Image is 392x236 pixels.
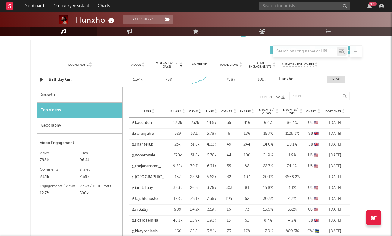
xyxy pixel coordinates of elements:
span: 🇺🇸 [314,208,318,212]
input: Search... [289,92,350,100]
a: @kkeyronieeisi [132,228,158,234]
div: 2.69k [80,173,119,181]
div: 596k [80,190,119,197]
div: 13 [221,218,237,224]
div: 14.6 % [258,142,279,148]
div: 7.36k [205,196,218,202]
div: 370k [170,153,185,159]
div: US [306,207,321,213]
div: 35 [221,120,237,126]
div: GB [306,218,321,224]
div: 48.1k [170,218,185,224]
div: 99 + [369,2,377,6]
div: [DATE] [324,207,347,213]
div: Top Videos [37,103,122,118]
div: 6.4 % [258,120,279,126]
div: 9.22k [170,163,185,169]
div: 3.76k [205,185,218,191]
div: US [306,163,321,169]
button: Tracking [123,15,161,24]
div: US [306,120,321,126]
div: 23k [170,142,185,148]
input: Search by song name or URL [273,49,337,54]
div: 416 [240,120,255,126]
div: 798k [40,157,80,164]
div: 31.6k [188,142,202,148]
a: @soreiiyah.x [132,131,154,137]
div: 74.4 % [282,163,303,169]
span: 🇺🇸 [314,121,318,125]
div: - [306,174,321,180]
div: Likes [80,149,119,157]
div: [DATE] [324,163,347,169]
div: 86.4 % [282,120,303,126]
span: 🇺🇸 [314,164,318,168]
div: 4.2 % [282,218,303,224]
a: @shantelll.p [132,142,153,148]
div: 12.7% [40,190,80,197]
span: Videos [131,63,141,67]
span: 🇺🇸 [314,186,318,190]
span: 🇺🇸 [314,197,318,201]
div: 17.3k [170,120,185,126]
div: Comments [40,166,80,173]
div: 31.6k [188,153,202,159]
span: Author / Followers [282,63,314,67]
div: 44 [221,153,237,159]
span: Total Views [219,63,238,67]
div: Video Engagement [40,140,119,147]
div: [DATE] [324,131,347,137]
div: 5.62k [205,174,218,180]
div: [DATE] [324,228,347,234]
div: GB [306,131,321,137]
div: CW [306,228,321,234]
div: 30.7k [188,163,202,169]
div: 100 [240,153,255,159]
div: 55 [221,163,237,169]
div: [DATE] [324,218,347,224]
div: 96.4k [80,157,119,164]
div: 107 [240,174,255,180]
div: 32 [221,174,237,180]
div: 6 [221,131,237,137]
button: 99+ [367,4,372,8]
strong: Hunxho [279,77,293,81]
div: 17.9 % [258,228,279,234]
a: @yonaroyale [132,153,155,159]
input: Search for artists [259,2,350,10]
div: 28.6k [188,174,202,180]
a: @iamlakaay [132,185,153,191]
a: @[GEOGRAPHIC_DATA] [132,174,167,180]
div: 52 [240,196,255,202]
div: 332 % [282,207,303,213]
div: 1.34k [124,77,152,83]
div: 889.3 % [282,228,303,234]
div: GB [306,142,321,148]
div: 21.9 % [258,153,279,159]
div: 6.71k [205,163,218,169]
span: Fllwrs. [170,110,182,113]
span: 🇨🇼 [315,229,319,233]
div: 88 [240,163,255,169]
span: 🇬🇧 [314,132,319,136]
span: Engmts / Fllwrs. [282,108,299,115]
div: 4.3 % [282,196,303,202]
span: Views [189,110,198,113]
a: Birthday Girl [49,77,112,83]
div: 22.3 % [258,163,279,169]
div: 2.14k [40,173,80,181]
div: 178k [170,196,185,202]
div: 383k [170,185,185,191]
span: Total Engagements [248,61,272,68]
div: [DATE] [324,185,347,191]
div: 73 [240,207,255,213]
div: 8.7 % [258,218,279,224]
div: 26.3k [188,185,202,191]
a: @tajahferjuste [132,196,158,202]
div: 14.5k [205,120,218,126]
a: @kaecritch [132,120,152,126]
div: 24.2k [188,207,202,213]
div: 244 [240,142,255,148]
a: @srtkillaj [132,207,148,213]
div: [DATE] [324,153,347,159]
